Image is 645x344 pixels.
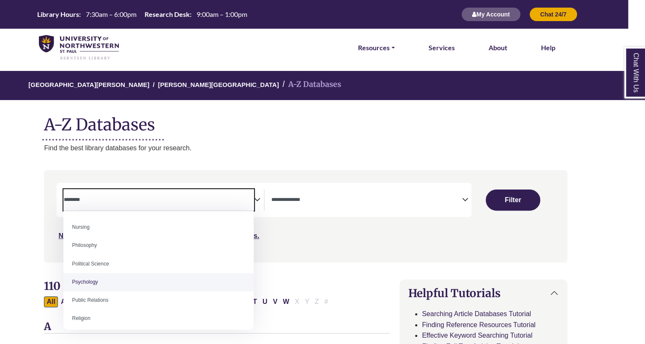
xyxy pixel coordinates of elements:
[44,108,567,134] h1: A-Z Databases
[58,232,259,239] a: Not sure where to start? Check our Recommended Databases.
[34,10,81,19] th: Library Hours:
[197,10,247,18] span: 9:00am – 1:00pm
[63,255,254,273] li: Political Science
[260,296,270,307] button: Filter Results U
[422,332,532,339] a: Effective Keyword Searching Tutorial
[44,279,118,293] span: 110 Databases
[422,310,531,317] a: Searching Article Databases Tutorial
[58,296,68,307] button: Filter Results A
[63,236,254,255] li: Philosophy
[541,42,555,53] a: Help
[63,291,254,309] li: Public Relations
[63,309,254,328] li: Religion
[461,11,521,18] a: My Account
[86,10,137,18] span: 7:30am – 6:00pm
[63,197,254,204] textarea: Search
[63,273,254,291] li: Psychology
[44,298,331,305] div: Alpha-list to filter by first letter of database name
[44,71,567,100] nav: breadcrumb
[44,170,567,262] nav: Search filters
[39,35,119,60] img: library_home
[489,42,507,53] a: About
[279,79,341,91] li: A-Z Databases
[44,321,389,333] h3: A
[422,321,536,328] a: Finding Reference Resources Tutorial
[280,296,292,307] button: Filter Results W
[271,197,462,204] textarea: Search
[270,296,280,307] button: Filter Results V
[400,280,566,306] button: Helpful Tutorials
[34,10,251,19] a: Hours Today
[63,218,254,236] li: Nursing
[250,296,260,307] button: Filter Results T
[461,7,521,22] button: My Account
[141,10,192,19] th: Research Desk:
[529,11,577,18] a: Chat 24/7
[44,143,567,154] p: Find the best library databases for your research.
[28,80,149,88] a: [GEOGRAPHIC_DATA][PERSON_NAME]
[158,80,279,88] a: [PERSON_NAME][GEOGRAPHIC_DATA]
[34,10,251,18] table: Hours Today
[486,190,540,211] button: Submit for Search Results
[44,296,57,307] button: All
[429,42,455,53] a: Services
[358,42,395,53] a: Resources
[529,7,577,22] button: Chat 24/7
